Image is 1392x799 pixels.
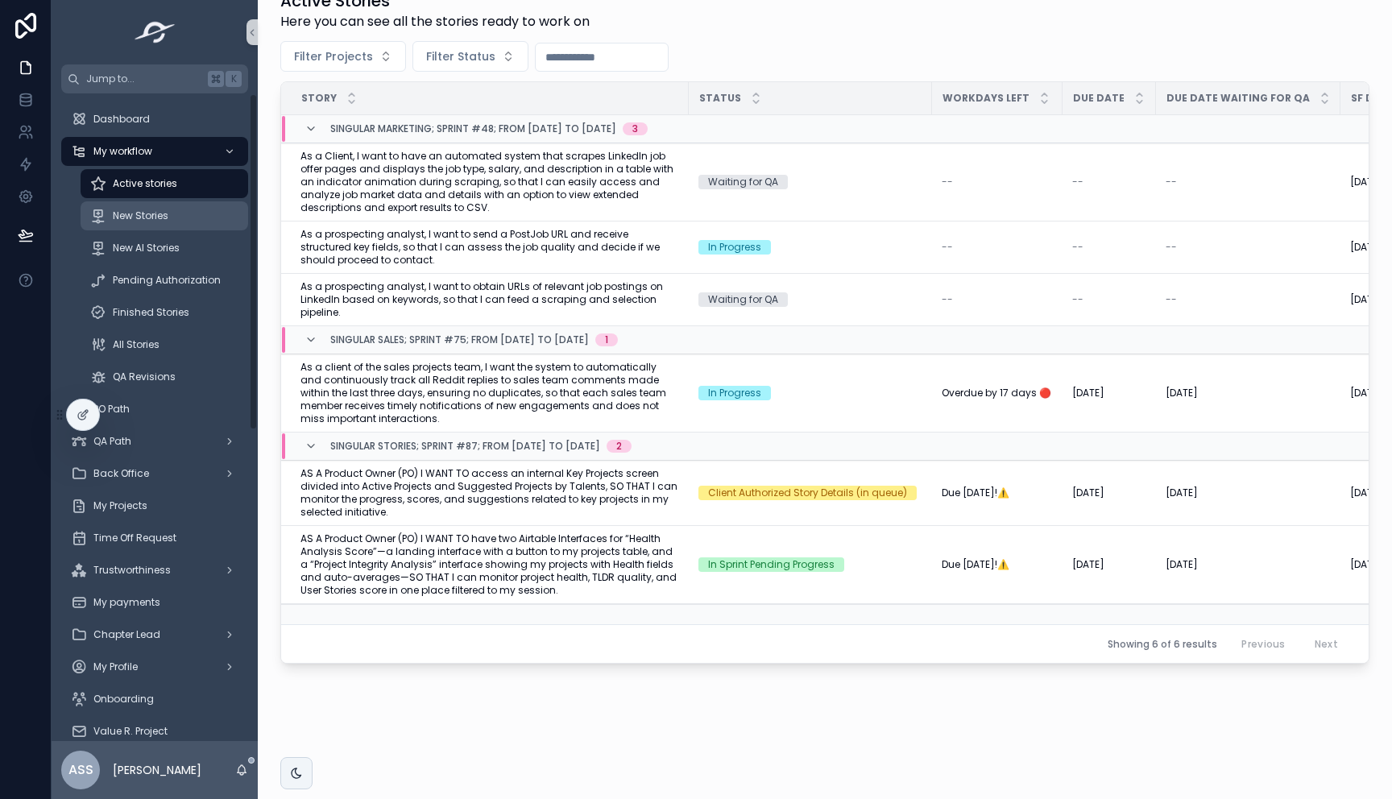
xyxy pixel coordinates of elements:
[81,234,248,263] a: New AI Stories
[81,362,248,391] a: QA Revisions
[93,564,171,577] span: Trustworthiness
[61,491,248,520] a: My Projects
[93,596,160,609] span: My payments
[61,105,248,134] a: Dashboard
[1073,92,1125,105] span: Due Date
[698,386,922,400] a: In Progress
[330,122,616,135] span: Singular Marketing; Sprint #48; From [DATE] to [DATE]
[1072,486,1104,499] span: [DATE]
[300,361,679,425] span: As a client of the sales projects team, I want the system to automatically and continuously track...
[942,486,1009,499] span: Due [DATE]!⚠️
[1072,176,1146,188] a: --
[1166,92,1310,105] span: Due Date Waiting for QA
[426,48,495,64] span: Filter Status
[300,532,679,597] a: AS A Product Owner (PO) I WANT TO have two Airtable Interfaces for “Health Analysis Score”—a land...
[616,440,622,453] div: 2
[1166,486,1331,499] a: [DATE]
[698,557,922,572] a: In Sprint Pending Progress
[698,175,922,189] a: Waiting for QA
[300,228,679,267] a: As a prospecting analyst, I want to send a PostJob URL and receive structured key fields, so that...
[698,240,922,255] a: In Progress
[227,72,240,85] span: K
[61,685,248,714] a: Onboarding
[1072,486,1146,499] a: [DATE]
[113,242,180,255] span: New AI Stories
[708,486,907,500] div: Client Authorized Story Details (in queue)
[1166,293,1177,306] span: --
[330,333,589,346] span: Singular Sales; Sprint #75; From [DATE] to [DATE]
[942,558,1009,571] span: Due [DATE]!⚠️
[1072,293,1083,306] span: --
[1166,241,1331,254] a: --
[93,435,131,448] span: QA Path
[1072,241,1146,254] a: --
[942,293,953,306] span: --
[300,150,679,214] span: As a Client, I want to have an automated system that scrapes LinkedIn job offer pages and display...
[1350,241,1382,254] span: [DATE]
[300,467,679,519] a: AS A Product Owner (PO) I WANT TO access an internal Key Projects screen divided into Active Proj...
[605,333,608,346] div: 1
[93,467,149,480] span: Back Office
[61,137,248,166] a: My workflow
[294,48,373,64] span: Filter Projects
[61,556,248,585] a: Trustworthiness
[698,292,922,307] a: Waiting for QA
[300,280,679,319] a: As a prospecting analyst, I want to obtain URLs of relevant job postings on LinkedIn based on key...
[61,395,248,424] a: PO Path
[632,122,638,135] div: 3
[1072,293,1146,306] a: --
[113,274,221,287] span: Pending Authorization
[1350,486,1382,499] span: [DATE]
[1072,387,1146,399] a: [DATE]
[1072,241,1083,254] span: --
[1166,558,1331,571] a: [DATE]
[1350,558,1382,571] span: [DATE]
[93,628,160,641] span: Chapter Lead
[113,306,189,319] span: Finished Stories
[93,660,138,673] span: My Profile
[708,386,761,400] div: In Progress
[280,12,590,31] span: Here you can see all the stories ready to work on
[1072,558,1104,571] span: [DATE]
[280,41,406,72] button: Select Button
[113,338,159,351] span: All Stories
[708,175,778,189] div: Waiting for QA
[1166,241,1177,254] span: --
[1166,387,1331,399] a: [DATE]
[708,557,835,572] div: In Sprint Pending Progress
[1350,293,1382,306] span: [DATE]
[93,403,130,416] span: PO Path
[61,427,248,456] a: QA Path
[61,459,248,488] a: Back Office
[81,330,248,359] a: All Stories
[113,209,168,222] span: New Stories
[61,588,248,617] a: My payments
[61,524,248,553] a: Time Off Request
[708,292,778,307] div: Waiting for QA
[113,762,201,778] p: [PERSON_NAME]
[81,266,248,295] a: Pending Authorization
[330,440,600,453] span: Singular Stories; Sprint #87; From [DATE] to [DATE]
[942,92,1029,105] span: Workdays Left
[81,169,248,198] a: Active stories
[52,93,258,741] div: scrollable content
[93,725,168,738] span: Value R. Project
[942,176,953,188] span: --
[1166,558,1198,571] span: [DATE]
[1072,176,1083,188] span: --
[113,177,177,190] span: Active stories
[113,371,176,383] span: QA Revisions
[301,92,337,105] span: Story
[93,693,154,706] span: Onboarding
[1166,387,1198,399] span: [DATE]
[61,620,248,649] a: Chapter Lead
[698,486,922,500] a: Client Authorized Story Details (in queue)
[93,145,152,158] span: My workflow
[81,298,248,327] a: Finished Stories
[1166,486,1198,499] span: [DATE]
[93,113,150,126] span: Dashboard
